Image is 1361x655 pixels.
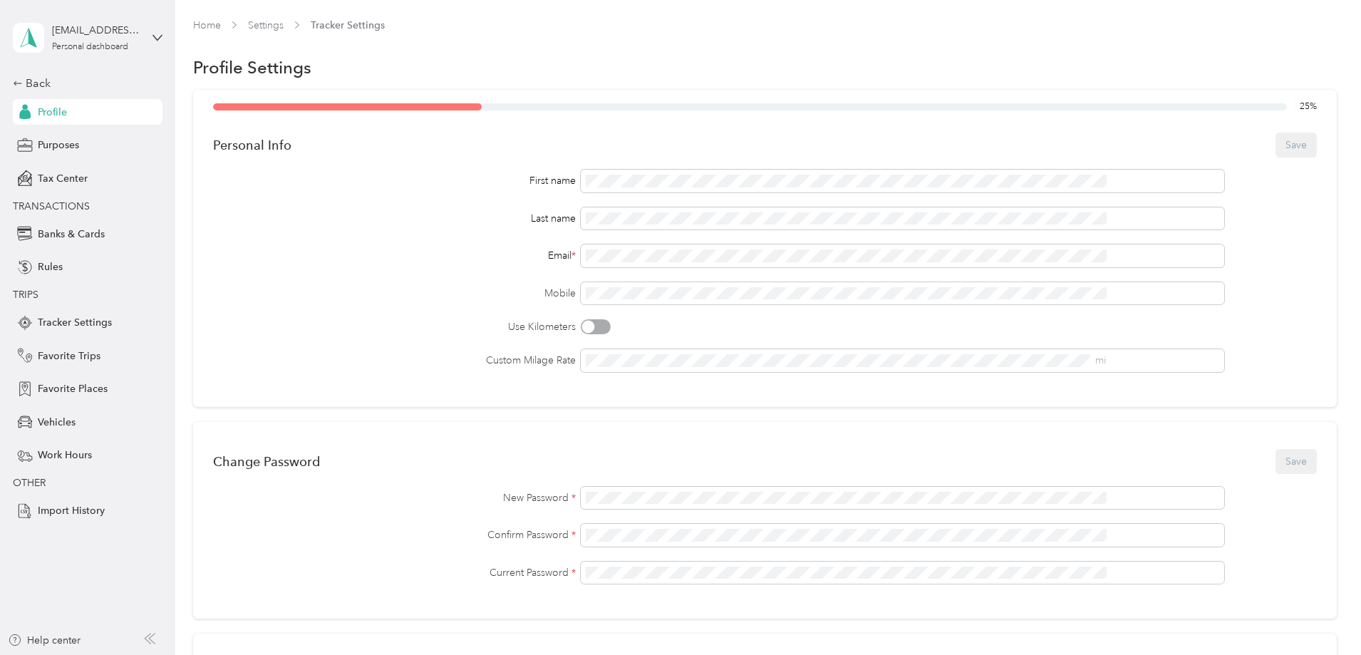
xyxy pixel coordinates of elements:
div: First name [213,173,576,188]
h1: Profile Settings [193,60,311,75]
label: New Password [213,490,576,505]
label: Custom Milage Rate [213,353,576,368]
div: Personal dashboard [52,43,128,51]
span: OTHER [13,477,46,489]
span: Vehicles [38,415,76,430]
span: TRIPS [13,289,38,301]
span: Work Hours [38,448,92,463]
div: Change Password [213,454,320,469]
span: Tracker Settings [311,18,385,33]
span: 25 % [1300,100,1317,113]
span: Favorite Trips [38,349,100,363]
div: Email [213,248,576,263]
div: Personal Info [213,138,291,153]
span: mi [1095,354,1106,366]
span: Favorite Places [38,381,108,396]
label: Current Password [213,565,576,580]
label: Use Kilometers [213,319,576,334]
div: Back [13,75,155,92]
iframe: Everlance-gr Chat Button Frame [1281,575,1361,655]
span: Import History [38,503,105,518]
label: Mobile [213,286,576,301]
span: Banks & Cards [38,227,105,242]
span: Profile [38,105,67,120]
span: Rules [38,259,63,274]
label: Confirm Password [213,527,576,542]
span: TRANSACTIONS [13,200,90,212]
button: Help center [8,633,81,648]
div: [EMAIL_ADDRESS][DOMAIN_NAME] [52,23,141,38]
span: Tracker Settings [38,315,112,330]
a: Settings [248,19,284,31]
span: Purposes [38,138,79,153]
div: Last name [213,211,576,226]
a: Home [193,19,221,31]
span: Tax Center [38,171,88,186]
